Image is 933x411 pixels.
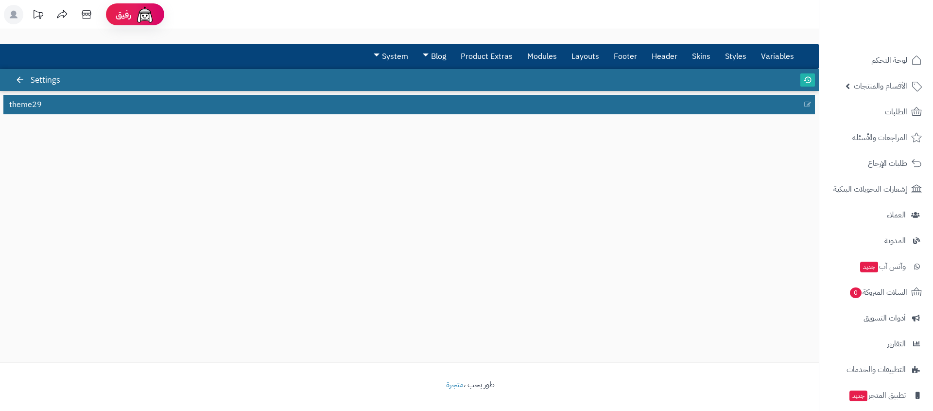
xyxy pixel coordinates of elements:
div: Settings [17,69,70,91]
a: theme29 [3,95,781,114]
a: Product Extras [453,44,520,69]
span: الأقسام والمنتجات [854,79,907,93]
a: Modules [520,44,564,69]
span: المدونة [884,234,906,248]
a: وآتس آبجديد [825,255,927,278]
a: المدونة [825,229,927,252]
span: theme29 [9,99,42,110]
a: إشعارات التحويلات البنكية [825,178,927,201]
a: أدوات التسويق [825,306,927,330]
a: تطبيق المتجرجديد [825,384,927,407]
img: logo-2.png [867,7,924,28]
a: السلات المتروكة0 [825,281,927,304]
a: تحديثات المنصة [26,5,50,27]
a: Header [644,44,685,69]
img: ai-face.png [135,5,155,24]
a: Footer [606,44,644,69]
span: التقارير [887,337,906,351]
span: جديد [860,262,878,272]
span: وآتس آب [859,260,906,273]
span: السلات المتروكة [849,286,907,299]
span: الطلبات [885,105,907,119]
span: رفيق [116,9,131,20]
span: التطبيقات والخدمات [847,363,906,376]
a: System [366,44,415,69]
a: الطلبات [825,100,927,124]
span: تطبيق المتجر [848,389,906,402]
a: التقارير [825,332,927,356]
a: Styles [718,44,754,69]
span: 0 [849,287,862,299]
a: لوحة التحكم [825,49,927,72]
a: Blog [415,44,453,69]
span: جديد [849,391,867,401]
a: التطبيقات والخدمات [825,358,927,381]
span: لوحة التحكم [871,54,907,67]
span: أدوات التسويق [864,311,906,325]
span: إشعارات التحويلات البنكية [833,182,907,196]
span: طلبات الإرجاع [868,157,907,170]
span: المراجعات والأسئلة [852,131,907,144]
a: المراجعات والأسئلة [825,126,927,149]
a: Variables [754,44,801,69]
a: متجرة [446,379,464,391]
span: العملاء [887,208,906,222]
a: Skins [685,44,718,69]
a: طلبات الإرجاع [825,152,927,175]
a: Layouts [564,44,606,69]
a: العملاء [825,203,927,227]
